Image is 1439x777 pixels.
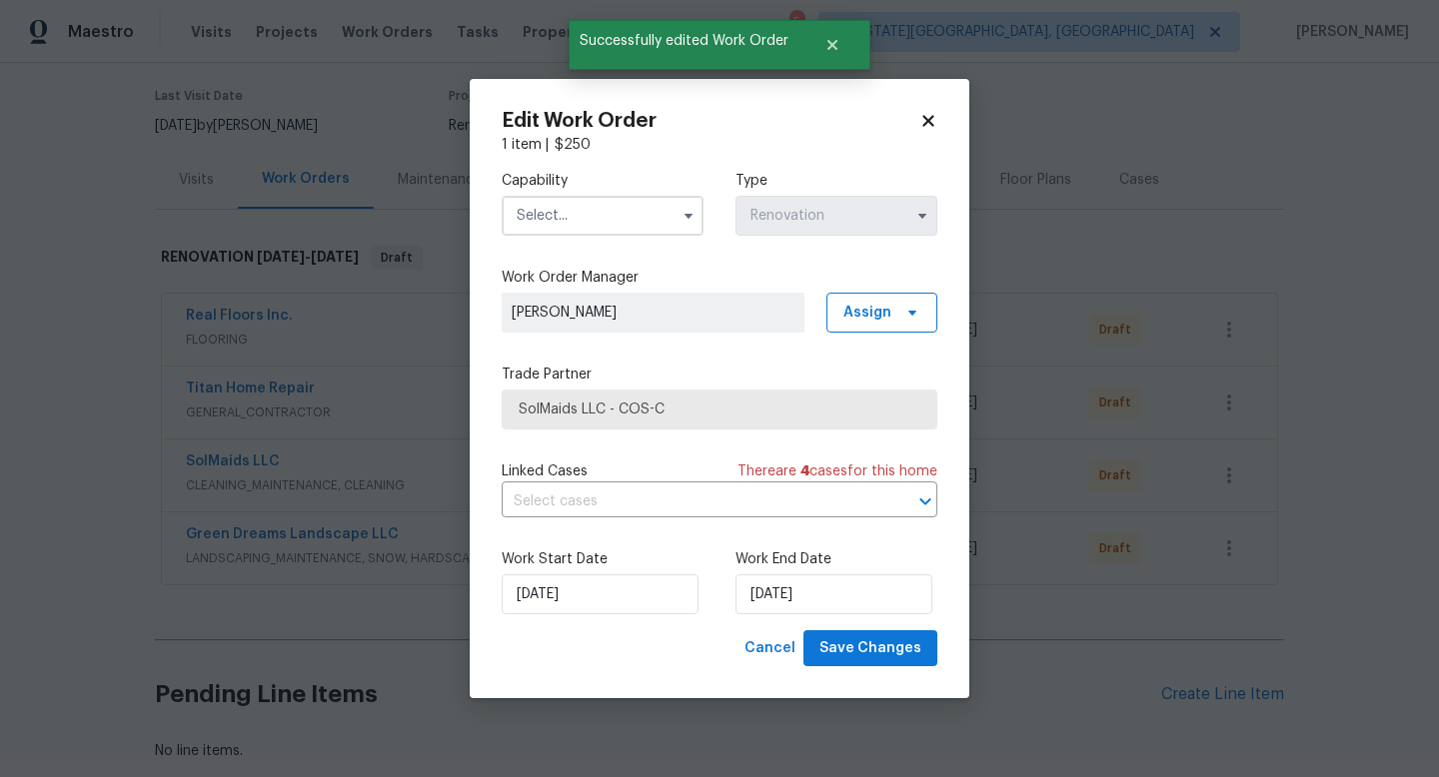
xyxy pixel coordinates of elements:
span: There are case s for this home [737,461,937,481]
span: Save Changes [819,636,921,661]
button: Show options [677,204,701,228]
input: M/D/YYYY [502,574,699,614]
button: Open [911,487,939,515]
span: SolMaids LLC - COS-C [519,399,920,419]
label: Capability [502,171,704,191]
div: 1 item | [502,135,937,155]
input: M/D/YYYY [735,574,932,614]
label: Type [735,171,937,191]
button: Save Changes [803,630,937,667]
input: Select... [502,196,704,236]
button: Show options [910,204,934,228]
h2: Edit Work Order [502,111,919,131]
button: Close [799,25,865,65]
span: Linked Cases [502,461,588,481]
span: Successfully edited Work Order [569,20,799,62]
span: $ 250 [555,138,591,152]
button: Cancel [736,630,803,667]
span: Assign [843,303,891,323]
input: Select... [735,196,937,236]
label: Work End Date [735,549,937,569]
span: [PERSON_NAME] [512,303,794,323]
label: Work Order Manager [502,268,937,288]
span: Cancel [744,636,795,661]
label: Work Start Date [502,549,704,569]
label: Trade Partner [502,365,937,385]
span: 4 [800,464,809,478]
input: Select cases [502,486,881,517]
